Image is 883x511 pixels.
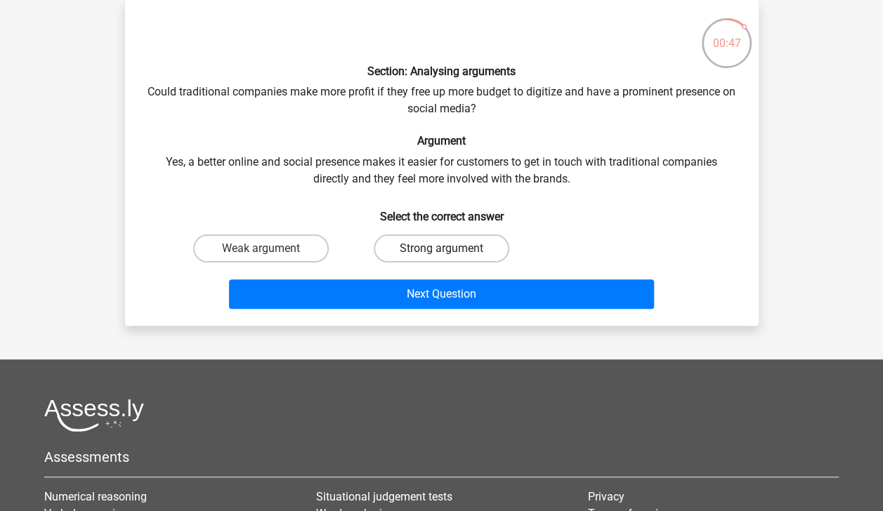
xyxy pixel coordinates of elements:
[229,279,654,309] button: Next Question
[588,490,624,503] a: Privacy
[44,399,144,432] img: Assessly logo
[700,17,753,52] div: 00:47
[44,449,839,465] h5: Assessments
[316,490,452,503] a: Situational judgement tests
[148,65,736,78] h6: Section: Analysing arguments
[131,11,753,314] div: Could traditional companies make more profit if they free up more budget to digitize and have a p...
[148,199,736,223] h6: Select the correct answer
[148,134,736,147] h6: Argument
[44,490,147,503] a: Numerical reasoning
[374,234,509,263] label: Strong argument
[193,234,329,263] label: Weak argument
